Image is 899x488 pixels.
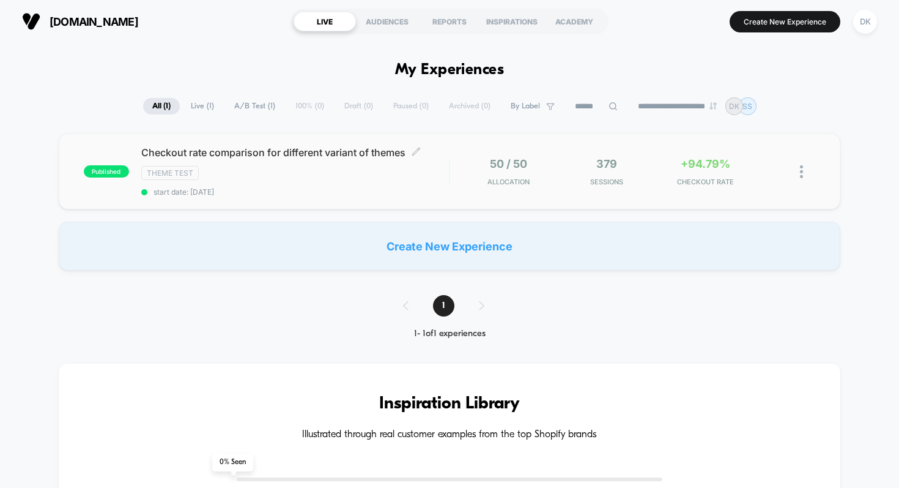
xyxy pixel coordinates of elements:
span: All ( 1 ) [143,98,180,114]
span: +94.79% [681,157,730,170]
img: Visually logo [22,12,40,31]
img: close [800,165,803,178]
div: Current time [319,236,347,249]
div: REPORTS [418,12,481,31]
h1: My Experiences [395,61,505,79]
span: Live ( 1 ) [182,98,223,114]
img: end [709,102,717,110]
button: Create New Experience [730,11,840,32]
div: Create New Experience [59,222,841,271]
span: CHECKOUT RATE [659,178,752,186]
div: AUDIENCES [356,12,418,31]
h4: Illustrated through real customer examples from the top Shopify brands [95,429,804,441]
input: Seek [9,216,452,228]
p: SS [742,102,752,111]
div: INSPIRATIONS [481,12,543,31]
input: Volume [371,237,407,249]
h3: Inspiration Library [95,394,804,414]
span: 50 / 50 [490,157,527,170]
span: Checkout rate comparison for different variant of themes [141,146,449,159]
span: start date: [DATE] [141,187,449,197]
span: Sessions [561,178,653,186]
span: 379 [596,157,617,170]
span: Allocation [487,178,530,186]
p: DK [729,102,739,111]
button: Play, NEW DEMO 2025-VEED.mp4 [215,114,244,144]
button: Play, NEW DEMO 2025-VEED.mp4 [6,233,26,252]
div: DK [853,10,877,34]
span: 1 [433,295,454,317]
span: A/B Test ( 1 ) [225,98,284,114]
button: [DOMAIN_NAME] [18,12,142,31]
span: By Label [511,102,540,111]
div: LIVE [294,12,356,31]
span: [DOMAIN_NAME] [50,15,138,28]
span: Theme Test [141,166,199,180]
button: DK [849,9,881,34]
div: 1 - 1 of 1 experiences [391,329,509,339]
div: ACADEMY [543,12,605,31]
span: 0 % Seen [212,453,253,471]
span: published [84,165,129,178]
